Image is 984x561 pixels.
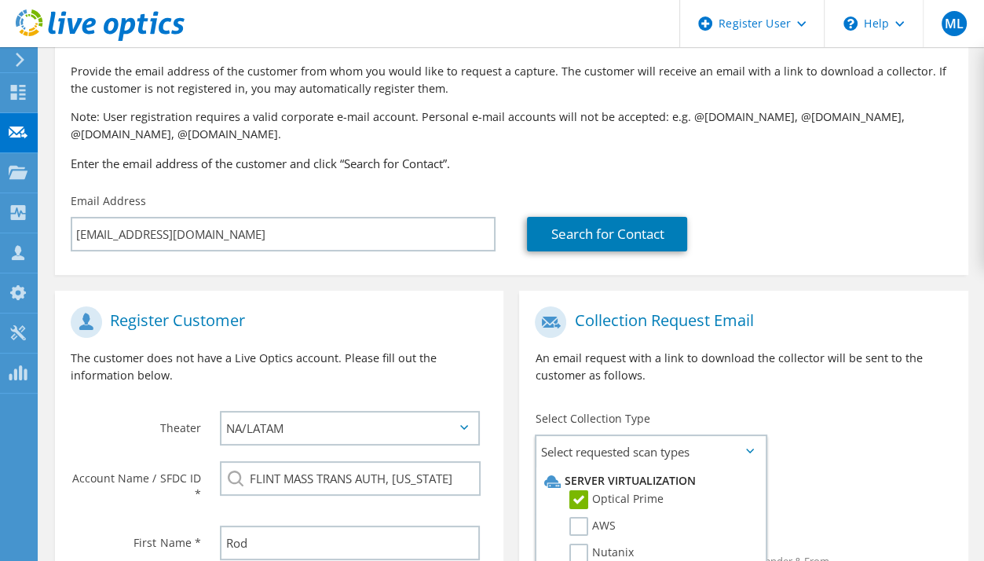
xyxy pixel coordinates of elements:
[843,16,858,31] svg: \n
[71,108,953,143] p: Note: User registration requires a valid corporate e-mail account. Personal e-mail accounts will ...
[519,474,968,537] div: Requested Collections
[71,306,480,338] h1: Register Customer
[71,350,488,384] p: The customer does not have a Live Optics account. Please fill out the information below.
[71,411,200,436] label: Theater
[71,193,146,209] label: Email Address
[535,350,952,384] p: An email request with a link to download the collector will be sent to the customer as follows.
[71,461,200,502] label: Account Name / SFDC ID *
[535,306,944,338] h1: Collection Request Email
[569,490,664,509] label: Optical Prime
[942,11,967,36] span: ML
[569,517,616,536] label: AWS
[535,411,649,427] label: Select Collection Type
[71,155,953,172] h3: Enter the email address of the customer and click “Search for Contact”.
[71,63,953,97] p: Provide the email address of the customer from whom you would like to request a capture. The cust...
[540,471,756,490] li: Server Virtualization
[536,436,764,467] span: Select requested scan types
[71,526,200,551] label: First Name *
[527,217,687,251] a: Search for Contact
